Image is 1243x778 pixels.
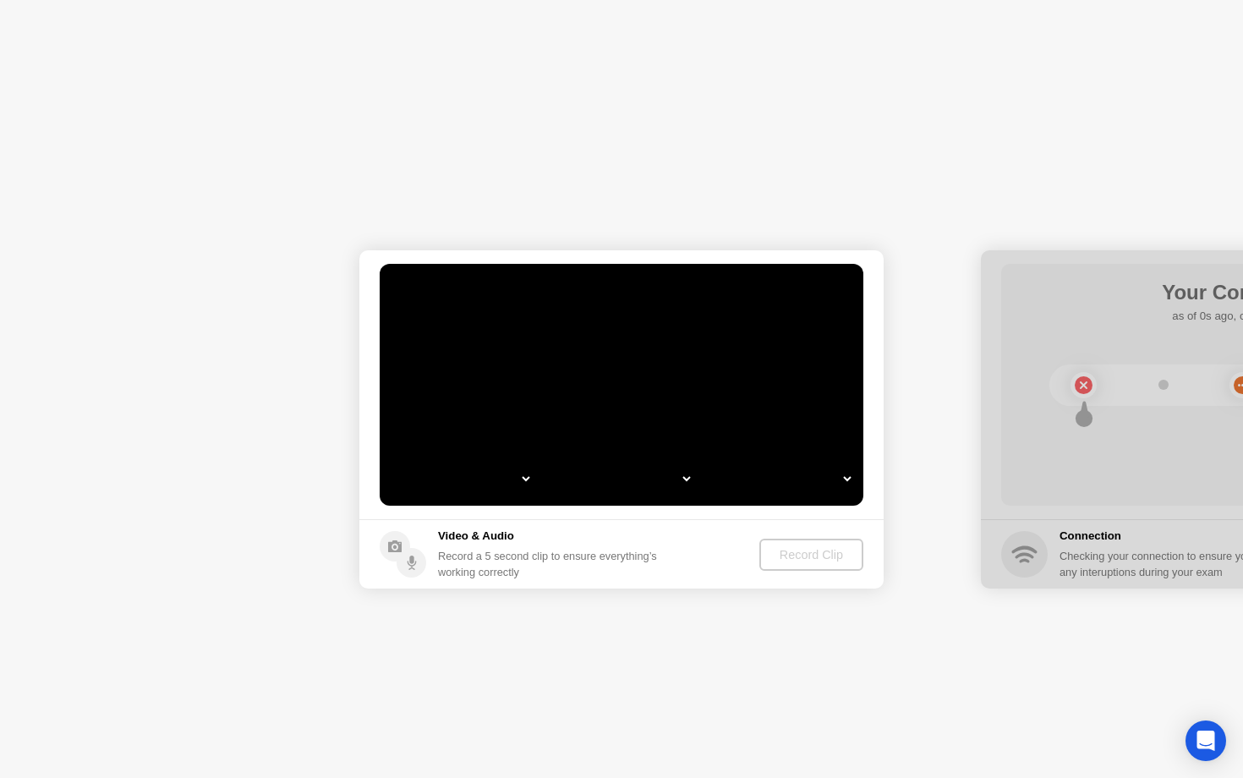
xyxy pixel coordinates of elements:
h5: Video & Audio [438,528,664,545]
select: Available cameras [388,462,533,496]
div: Open Intercom Messenger [1186,720,1226,761]
select: Available speakers [549,462,693,496]
select: Available microphones [709,462,854,496]
div: Record a 5 second clip to ensure everything’s working correctly [438,548,664,580]
div: Record Clip [766,548,857,562]
button: Record Clip [759,539,863,571]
